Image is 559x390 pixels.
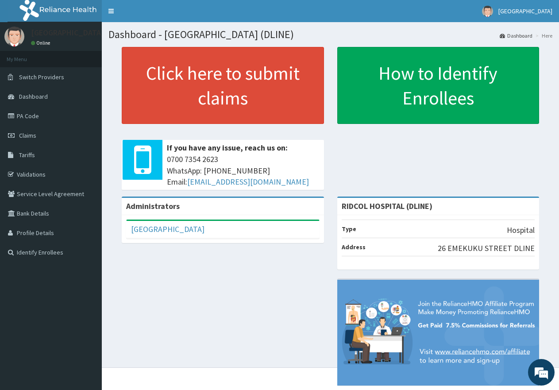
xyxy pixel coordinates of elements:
b: Address [342,243,366,251]
a: [GEOGRAPHIC_DATA] [131,224,204,234]
span: Tariffs [19,151,35,159]
span: Switch Providers [19,73,64,81]
p: 26 EMEKUKU STREET DLINE [438,243,535,254]
b: Type [342,225,356,233]
b: If you have any issue, reach us on: [167,143,288,153]
img: User Image [4,27,24,46]
a: How to Identify Enrollees [337,47,540,124]
p: [GEOGRAPHIC_DATA] [31,29,104,37]
a: [EMAIL_ADDRESS][DOMAIN_NAME] [187,177,309,187]
span: Claims [19,131,36,139]
span: 0700 7354 2623 WhatsApp: [PHONE_NUMBER] Email: [167,154,320,188]
p: Hospital [507,224,535,236]
span: Dashboard [19,93,48,100]
a: Dashboard [500,32,532,39]
b: Administrators [126,201,180,211]
h1: Dashboard - [GEOGRAPHIC_DATA] (DLINE) [108,29,552,40]
a: Online [31,40,52,46]
img: User Image [482,6,493,17]
span: [GEOGRAPHIC_DATA] [498,7,552,15]
a: Click here to submit claims [122,47,324,124]
li: Here [533,32,552,39]
img: provider-team-banner.png [337,280,540,386]
strong: RIDCOL HOSPITAL (DLINE) [342,201,432,211]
